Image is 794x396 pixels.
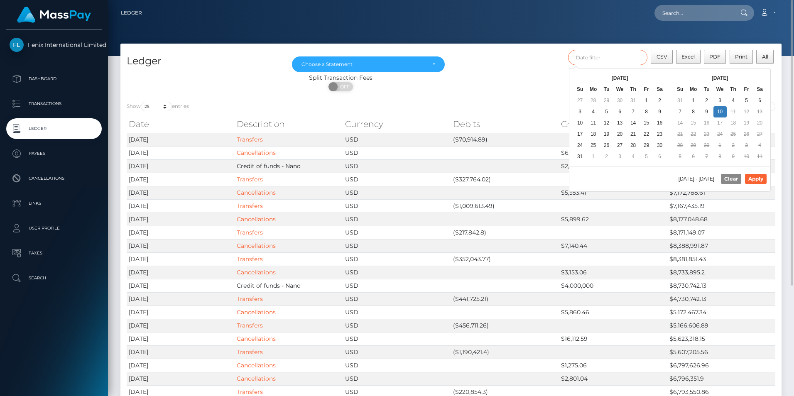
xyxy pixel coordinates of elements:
button: Apply [745,174,767,184]
td: 17 [713,117,727,129]
td: [DATE] [127,266,235,279]
td: 17 [573,129,587,140]
span: Excel [681,54,695,60]
td: 1 [640,95,653,106]
th: Debits [451,116,559,132]
span: OFF [333,82,354,91]
td: [DATE] [127,332,235,345]
td: 16 [653,117,667,129]
td: 12 [600,117,613,129]
span: Print [735,54,747,60]
a: Transfers [237,255,263,263]
td: ($1,009,613.49) [451,199,559,213]
td: 3 [613,151,627,162]
button: Print [730,50,753,64]
th: Tu [700,84,713,95]
td: ($327,764.02) [451,173,559,186]
p: Payees [10,147,98,160]
td: [DATE] [127,173,235,186]
p: Links [10,197,98,210]
td: 10 [740,151,753,162]
p: Transactions [10,98,98,110]
div: Choose a Statement [301,61,426,68]
td: $8,177,048.68 [667,213,775,226]
td: $4,730,742.13 [667,292,775,306]
td: 31 [674,95,687,106]
td: 16 [700,117,713,129]
a: Dashboard [6,68,102,89]
td: 28 [587,95,600,106]
p: Search [10,272,98,284]
th: Mo [687,84,700,95]
th: We [713,84,727,95]
td: [DATE] [127,252,235,266]
a: Transfers [237,388,263,396]
td: [DATE] [127,345,235,359]
td: [DATE] [127,186,235,199]
td: $8,730,742.13 [667,279,775,292]
a: Transfers [237,348,263,356]
td: USD [343,226,451,239]
td: [DATE] [127,213,235,226]
td: 12 [740,106,753,117]
td: 30 [700,140,713,151]
td: 13 [753,106,767,117]
th: Description [235,116,343,132]
th: Su [674,84,687,95]
td: 27 [753,129,767,140]
th: Fr [740,84,753,95]
td: 29 [687,140,700,151]
td: 5 [740,95,753,106]
td: 22 [687,129,700,140]
a: Payees [6,143,102,164]
td: 5 [600,106,613,117]
a: Links [6,193,102,214]
td: 21 [674,129,687,140]
td: 6 [687,151,700,162]
td: USD [343,372,451,385]
td: 4 [727,95,740,106]
td: 19 [740,117,753,129]
span: PDF [709,54,720,60]
a: Cancellations [237,189,276,196]
a: Ledger [121,4,142,22]
td: 19 [600,129,613,140]
td: USD [343,213,451,226]
td: $6,797,626.96 [667,359,775,372]
th: Fr [640,84,653,95]
td: 28 [627,140,640,151]
th: Mo [587,84,600,95]
td: 23 [653,129,667,140]
td: 23 [700,129,713,140]
td: 24 [573,140,587,151]
td: 11 [753,151,767,162]
td: 31 [573,151,587,162]
td: USD [343,133,451,146]
td: USD [343,279,451,292]
td: ($70,914.89) [451,133,559,146]
button: Choose a Statement [292,56,445,72]
td: [DATE] [127,199,235,213]
span: CSV [657,54,667,60]
td: 6 [753,95,767,106]
td: 13 [613,117,627,129]
a: Transfers [237,322,263,329]
p: User Profile [10,222,98,235]
th: [DATE] [687,73,753,84]
td: 6 [653,151,667,162]
a: Cancellations [237,215,276,223]
td: USD [343,292,451,306]
td: 2 [700,95,713,106]
td: ($217,842.8) [451,226,559,239]
td: USD [343,266,451,279]
img: Fenix International Limited [10,38,24,52]
td: 7 [674,106,687,117]
a: Cancellations [237,335,276,342]
p: Dashboard [10,73,98,85]
td: 10 [713,106,727,117]
td: $4,000,000 [559,279,667,292]
td: 20 [753,117,767,129]
td: $16,112.59 [559,332,667,345]
td: 3 [740,140,753,151]
td: $6,453.88 [559,146,667,159]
